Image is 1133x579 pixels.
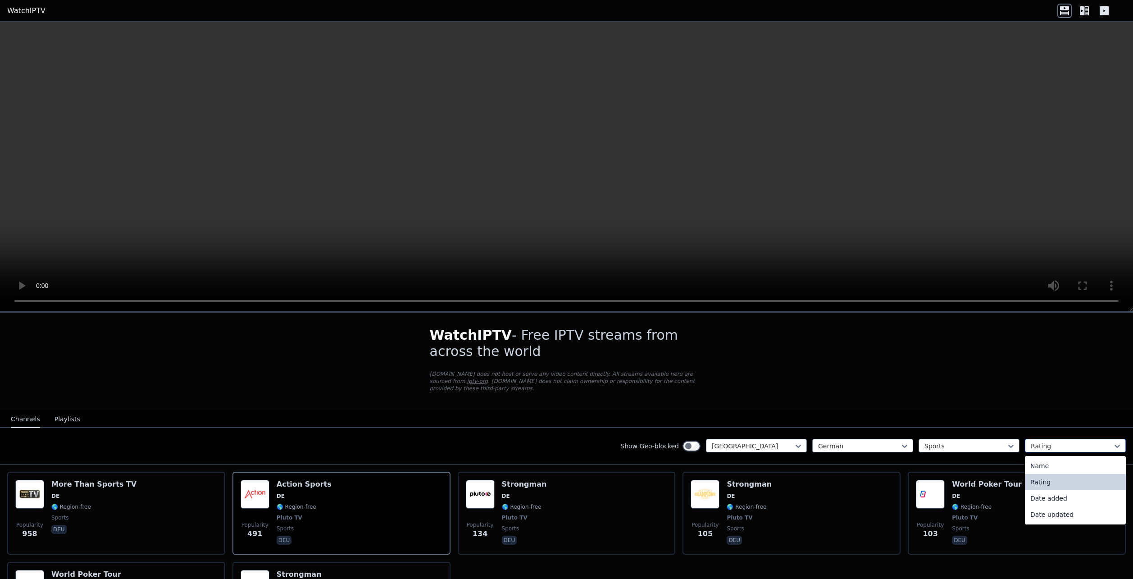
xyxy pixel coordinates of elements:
[952,480,1022,489] h6: World Poker Tour
[16,521,43,529] span: Popularity
[952,514,978,521] span: Pluto TV
[502,514,528,521] span: Pluto TV
[277,570,322,579] h6: Strongman
[11,411,40,428] button: Channels
[1025,506,1126,523] div: Date updated
[502,492,510,500] span: DE
[241,521,268,529] span: Popularity
[277,503,316,511] span: 🌎 Region-free
[502,525,519,532] span: sports
[727,492,735,500] span: DE
[430,327,704,360] h1: - Free IPTV streams from across the world
[473,529,487,539] span: 134
[467,521,494,529] span: Popularity
[917,521,944,529] span: Popularity
[55,411,80,428] button: Playlists
[727,536,742,545] p: deu
[952,492,960,500] span: DE
[51,492,59,500] span: DE
[51,503,91,511] span: 🌎 Region-free
[466,480,495,509] img: Strongman
[691,480,719,509] img: Strongman
[952,525,969,532] span: sports
[502,480,547,489] h6: Strongman
[698,529,713,539] span: 105
[727,514,752,521] span: Pluto TV
[916,480,945,509] img: World Poker Tour
[51,480,137,489] h6: More Than Sports TV
[430,370,704,392] p: [DOMAIN_NAME] does not host or serve any video content directly. All streams available here are s...
[502,503,541,511] span: 🌎 Region-free
[727,480,772,489] h6: Strongman
[620,442,679,451] label: Show Geo-blocked
[277,536,292,545] p: deu
[1025,490,1126,506] div: Date added
[467,378,488,384] a: iptv-org
[7,5,46,16] a: WatchIPTV
[923,529,937,539] span: 103
[51,525,67,534] p: deu
[277,525,294,532] span: sports
[1025,458,1126,474] div: Name
[51,570,121,579] h6: World Poker Tour
[15,480,44,509] img: More Than Sports TV
[952,503,992,511] span: 🌎 Region-free
[241,480,269,509] img: Action Sports
[277,514,302,521] span: Pluto TV
[1025,474,1126,490] div: Rating
[51,514,68,521] span: sports
[430,327,512,343] span: WatchIPTV
[692,521,719,529] span: Popularity
[247,529,262,539] span: 491
[952,536,967,545] p: deu
[727,503,766,511] span: 🌎 Region-free
[277,492,285,500] span: DE
[277,480,332,489] h6: Action Sports
[727,525,744,532] span: sports
[502,536,517,545] p: deu
[22,529,37,539] span: 958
